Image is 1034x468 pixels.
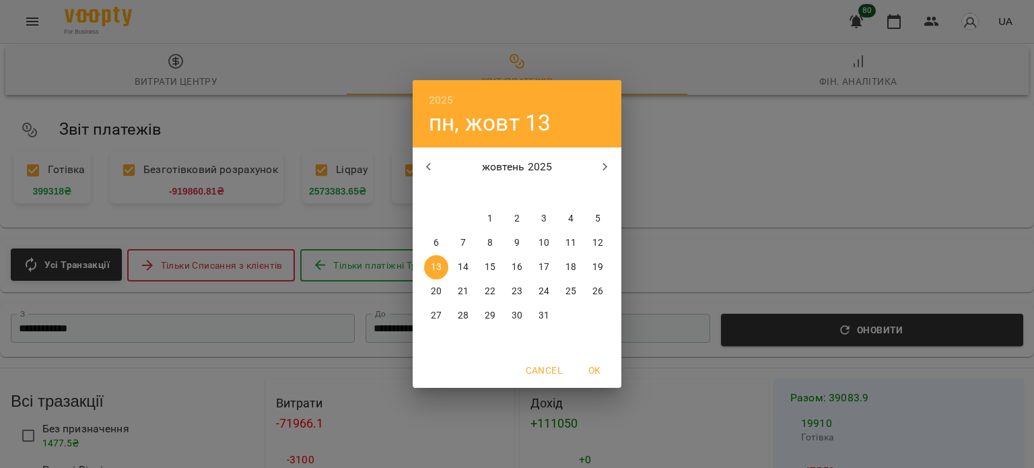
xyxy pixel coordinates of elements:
[485,261,495,274] p: 15
[434,236,439,250] p: 6
[478,207,502,231] button: 1
[478,255,502,279] button: 15
[451,187,475,200] span: вт
[505,255,529,279] button: 16
[595,212,600,226] p: 5
[559,207,583,231] button: 4
[586,279,610,304] button: 26
[424,304,448,328] button: 27
[478,279,502,304] button: 22
[592,285,603,298] p: 26
[559,231,583,255] button: 11
[565,236,576,250] p: 11
[539,261,549,274] p: 17
[451,255,475,279] button: 14
[514,212,520,226] p: 2
[532,231,556,255] button: 10
[559,255,583,279] button: 18
[559,187,583,200] span: сб
[451,279,475,304] button: 21
[586,231,610,255] button: 12
[512,285,522,298] p: 23
[424,187,448,200] span: пн
[505,304,529,328] button: 30
[541,212,547,226] p: 3
[565,285,576,298] p: 25
[559,279,583,304] button: 25
[485,309,495,323] p: 29
[478,304,502,328] button: 29
[505,231,529,255] button: 9
[445,159,590,175] p: жовтень 2025
[573,358,616,382] button: OK
[424,279,448,304] button: 20
[512,261,522,274] p: 16
[487,212,493,226] p: 1
[532,279,556,304] button: 24
[431,309,442,323] p: 27
[586,255,610,279] button: 19
[429,91,454,110] button: 2025
[424,255,448,279] button: 13
[458,309,469,323] p: 28
[505,279,529,304] button: 23
[458,285,469,298] p: 21
[505,187,529,200] span: чт
[532,207,556,231] button: 3
[592,261,603,274] p: 19
[429,109,551,137] button: пн, жовт 13
[578,362,611,378] span: OK
[505,207,529,231] button: 2
[431,285,442,298] p: 20
[424,231,448,255] button: 6
[586,207,610,231] button: 5
[458,261,469,274] p: 14
[514,236,520,250] p: 9
[512,309,522,323] p: 30
[460,236,466,250] p: 7
[592,236,603,250] p: 12
[532,304,556,328] button: 31
[568,212,574,226] p: 4
[431,261,442,274] p: 13
[586,187,610,200] span: нд
[539,285,549,298] p: 24
[451,304,475,328] button: 28
[539,236,549,250] p: 10
[539,309,549,323] p: 31
[451,231,475,255] button: 7
[487,236,493,250] p: 8
[526,362,562,378] span: Cancel
[478,187,502,200] span: ср
[520,358,567,382] button: Cancel
[478,231,502,255] button: 8
[532,187,556,200] span: пт
[565,261,576,274] p: 18
[485,285,495,298] p: 22
[532,255,556,279] button: 17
